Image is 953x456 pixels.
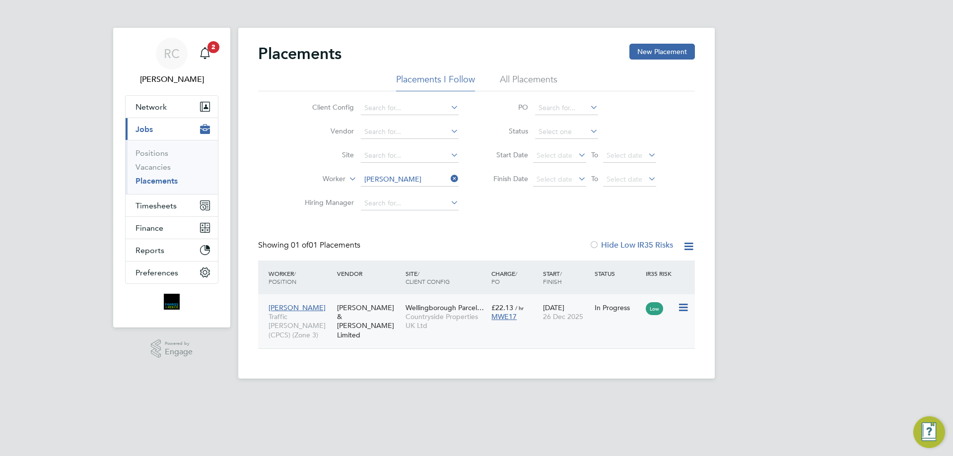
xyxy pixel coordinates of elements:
[113,28,230,327] nav: Main navigation
[266,298,695,306] a: [PERSON_NAME]Traffic [PERSON_NAME] (CPCS) (Zone 3)[PERSON_NAME] & [PERSON_NAME] LimitedWellingbor...
[588,172,601,185] span: To
[136,148,168,158] a: Positions
[288,174,345,184] label: Worker
[258,240,362,251] div: Showing
[491,303,513,312] span: £22.13
[607,175,642,184] span: Select date
[136,201,177,210] span: Timesheets
[136,176,178,186] a: Placements
[491,312,517,321] span: MWE17
[361,101,459,115] input: Search for...
[535,101,598,115] input: Search for...
[136,246,164,255] span: Reports
[126,261,218,283] button: Preferences
[136,268,178,277] span: Preferences
[126,217,218,239] button: Finance
[165,339,193,348] span: Powered by
[643,264,678,282] div: IR35 Risk
[543,312,583,321] span: 26 Dec 2025
[165,348,193,356] span: Engage
[266,264,335,290] div: Worker
[335,264,403,282] div: Vendor
[491,269,517,285] span: / PO
[595,303,641,312] div: In Progress
[151,339,193,358] a: Powered byEngage
[126,96,218,118] button: Network
[126,140,218,194] div: Jobs
[125,73,218,85] span: Robyn Clarke
[361,149,459,163] input: Search for...
[335,298,403,344] div: [PERSON_NAME] & [PERSON_NAME] Limited
[297,103,354,112] label: Client Config
[406,269,450,285] span: / Client Config
[489,264,541,290] div: Charge
[258,44,341,64] h2: Placements
[126,239,218,261] button: Reports
[396,73,475,91] li: Placements I Follow
[607,151,642,160] span: Select date
[136,223,163,233] span: Finance
[297,127,354,135] label: Vendor
[125,294,218,310] a: Go to home page
[406,312,486,330] span: Countryside Properties UK Ltd
[588,148,601,161] span: To
[483,103,528,112] label: PO
[646,302,663,315] span: Low
[541,264,592,290] div: Start
[126,195,218,216] button: Timesheets
[483,174,528,183] label: Finish Date
[195,38,215,69] a: 2
[125,38,218,85] a: RC[PERSON_NAME]
[592,264,644,282] div: Status
[291,240,360,250] span: 01 Placements
[483,150,528,159] label: Start Date
[535,125,598,139] input: Select one
[207,41,219,53] span: 2
[483,127,528,135] label: Status
[500,73,557,91] li: All Placements
[136,125,153,134] span: Jobs
[297,150,354,159] label: Site
[541,298,592,326] div: [DATE]
[589,240,673,250] label: Hide Low IR35 Risks
[164,47,180,60] span: RC
[136,162,171,172] a: Vacancies
[297,198,354,207] label: Hiring Manager
[126,118,218,140] button: Jobs
[269,312,332,339] span: Traffic [PERSON_NAME] (CPCS) (Zone 3)
[361,196,459,210] input: Search for...
[913,416,945,448] button: Engage Resource Center
[269,269,296,285] span: / Position
[361,125,459,139] input: Search for...
[543,269,562,285] span: / Finish
[269,303,326,312] span: [PERSON_NAME]
[361,173,459,187] input: Search for...
[537,151,572,160] span: Select date
[537,175,572,184] span: Select date
[406,303,484,312] span: Wellingborough Parcel…
[136,102,167,112] span: Network
[629,44,695,60] button: New Placement
[403,264,489,290] div: Site
[164,294,180,310] img: bromak-logo-retina.png
[515,304,524,312] span: / hr
[291,240,309,250] span: 01 of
